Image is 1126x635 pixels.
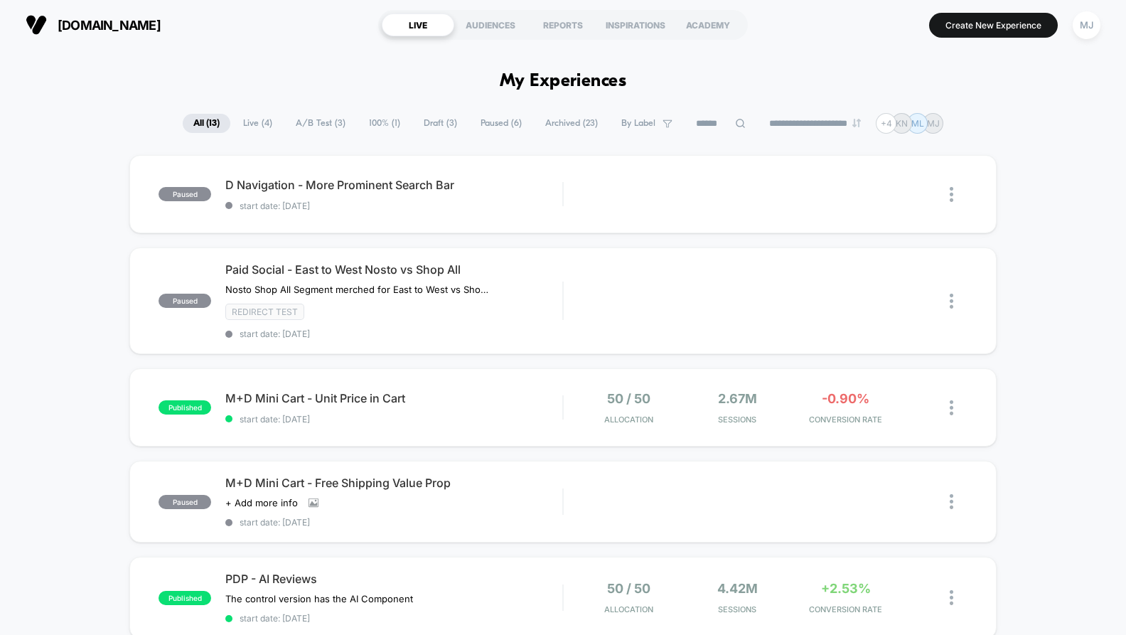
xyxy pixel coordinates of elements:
span: Archived ( 23 ) [535,114,608,133]
span: A/B Test ( 3 ) [285,114,356,133]
span: 2.67M [718,391,757,406]
button: Create New Experience [929,13,1058,38]
span: Allocation [604,604,653,614]
span: start date: [DATE] [225,329,562,339]
span: paused [159,294,211,308]
span: 50 / 50 [607,391,650,406]
span: 50 / 50 [607,581,650,596]
button: [DOMAIN_NAME] [21,14,165,36]
span: D Navigation - More Prominent Search Bar [225,178,562,192]
span: CONVERSION RATE [795,604,896,614]
p: ML [911,118,924,129]
img: close [950,400,953,415]
div: + 4 [876,113,896,134]
span: -0.90% [822,391,869,406]
span: [DOMAIN_NAME] [58,18,161,33]
span: start date: [DATE] [225,414,562,425]
span: start date: [DATE] [225,201,562,211]
span: M+D Mini Cart - Free Shipping Value Prop [225,476,562,490]
h1: My Experiences [500,71,627,92]
div: LIVE [382,14,454,36]
span: Sessions [687,415,788,425]
span: published [159,400,211,415]
span: paused [159,187,211,201]
span: By Label [621,118,655,129]
span: Draft ( 3 ) [413,114,468,133]
img: close [950,590,953,605]
span: +2.53% [821,581,871,596]
span: PDP - AI Reviews [225,572,562,586]
span: Allocation [604,415,653,425]
div: ACADEMY [672,14,744,36]
span: 4.42M [717,581,758,596]
span: Live ( 4 ) [232,114,283,133]
img: close [950,187,953,202]
span: 100% ( 1 ) [358,114,411,133]
img: Visually logo [26,14,47,36]
span: Paid Social - East to West Nosto vs Shop All [225,262,562,277]
span: M+D Mini Cart - Unit Price in Cart [225,391,562,405]
p: MJ [927,118,940,129]
div: INSPIRATIONS [599,14,672,36]
span: paused [159,495,211,509]
div: MJ [1073,11,1100,39]
span: start date: [DATE] [225,613,562,624]
span: Nosto Shop All Segment merched for East to West vs Shop All Standard [225,284,489,295]
img: close [950,294,953,309]
div: REPORTS [527,14,599,36]
span: CONVERSION RATE [795,415,896,425]
p: KN [896,118,908,129]
span: Sessions [687,604,788,614]
span: Redirect Test [225,304,304,320]
span: start date: [DATE] [225,517,562,528]
img: close [950,494,953,509]
span: Paused ( 6 ) [470,114,532,133]
span: + Add more info [225,497,298,508]
span: All ( 13 ) [183,114,230,133]
span: published [159,591,211,605]
div: AUDIENCES [454,14,527,36]
button: MJ [1068,11,1105,40]
img: end [852,119,861,127]
span: The control version has the AI Component [225,593,413,604]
